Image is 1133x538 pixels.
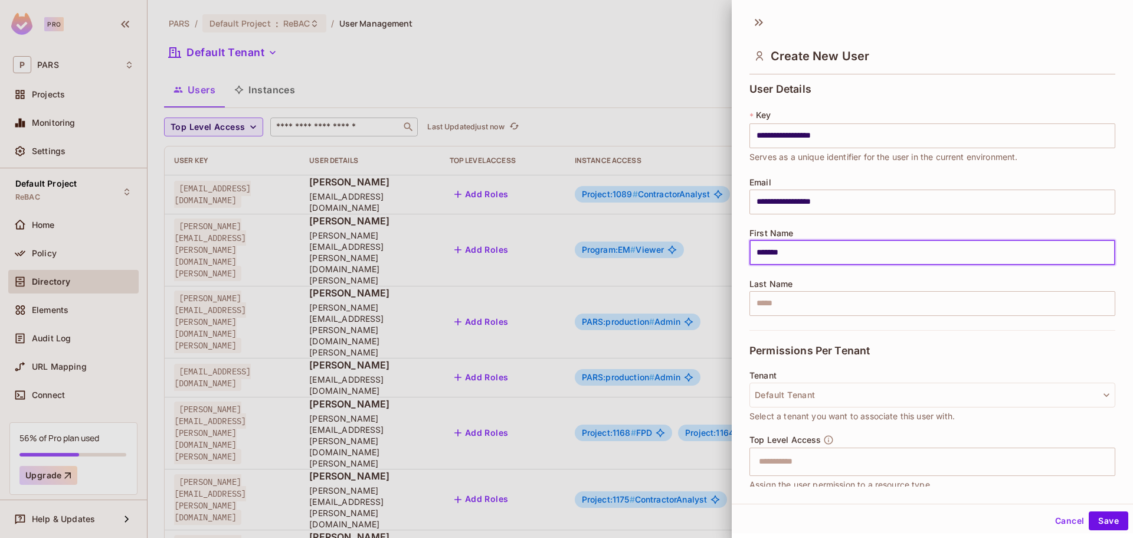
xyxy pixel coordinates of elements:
[749,229,794,238] span: First Name
[749,178,771,187] span: Email
[1109,460,1111,462] button: Open
[771,49,869,63] span: Create New User
[749,83,811,95] span: User Details
[749,371,777,380] span: Tenant
[749,279,793,289] span: Last Name
[749,410,955,423] span: Select a tenant you want to associate this user with.
[749,151,1018,164] span: Serves as a unique identifier for the user in the current environment.
[749,345,870,357] span: Permissions Per Tenant
[749,383,1115,407] button: Default Tenant
[1050,511,1089,530] button: Cancel
[749,435,821,445] span: Top Level Access
[1089,511,1128,530] button: Save
[756,110,771,120] span: Key
[749,478,930,491] span: Assign the user permission to a resource type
